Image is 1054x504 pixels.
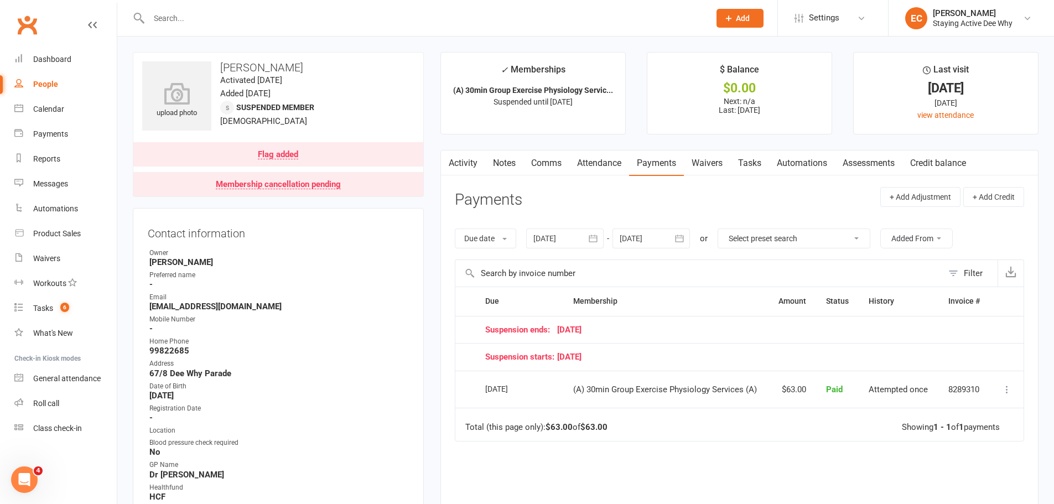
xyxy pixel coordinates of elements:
[149,324,409,334] strong: -
[964,267,983,280] div: Filter
[33,55,71,64] div: Dashboard
[33,329,73,337] div: What's New
[943,260,998,287] button: Filter
[14,416,117,441] a: Class kiosk mode
[563,287,768,315] th: Membership
[769,150,835,176] a: Automations
[700,232,708,245] div: or
[149,302,409,311] strong: [EMAIL_ADDRESS][DOMAIN_NAME]
[485,150,523,176] a: Notes
[33,229,81,238] div: Product Sales
[149,336,409,347] div: Home Phone
[14,47,117,72] a: Dashboard
[816,287,859,315] th: Status
[149,403,409,414] div: Registration Date
[569,150,629,176] a: Attendance
[835,150,902,176] a: Assessments
[730,150,769,176] a: Tasks
[149,292,409,303] div: Email
[455,191,522,209] h3: Payments
[501,63,565,83] div: Memberships
[768,287,816,315] th: Amount
[148,223,409,240] h3: Contact information
[859,287,938,315] th: History
[33,154,60,163] div: Reports
[880,228,953,248] button: Added From
[216,180,341,189] div: Membership cancellation pending
[146,11,702,26] input: Search...
[149,413,409,423] strong: -
[149,460,409,470] div: GP Name
[33,304,53,313] div: Tasks
[869,385,928,394] span: Attempted once
[465,423,608,432] div: Total (this page only): of
[546,422,573,432] strong: $63.00
[933,18,1013,28] div: Staying Active Dee Why
[220,116,307,126] span: [DEMOGRAPHIC_DATA]
[455,228,516,248] button: Due date
[142,82,211,119] div: upload photo
[441,150,485,176] a: Activity
[14,196,117,221] a: Automations
[455,260,943,287] input: Search by invoice number
[14,147,117,172] a: Reports
[657,97,822,115] p: Next: n/a Last: [DATE]
[33,179,68,188] div: Messages
[14,97,117,122] a: Calendar
[809,6,839,30] span: Settings
[657,82,822,94] div: $0.00
[485,325,557,335] span: Suspension ends:
[938,371,990,408] td: 8289310
[149,270,409,280] div: Preferred name
[14,296,117,321] a: Tasks 6
[933,8,1013,18] div: [PERSON_NAME]
[142,61,414,74] h3: [PERSON_NAME]
[501,65,508,75] i: ✓
[33,254,60,263] div: Waivers
[149,470,409,480] strong: Dr [PERSON_NAME]
[684,150,730,176] a: Waivers
[959,422,964,432] strong: 1
[149,368,409,378] strong: 67/8 Dee Why Parade
[864,97,1028,109] div: [DATE]
[33,204,78,213] div: Automations
[902,150,974,176] a: Credit balance
[485,325,980,335] div: [DATE]
[236,103,314,112] span: Suspended member
[220,75,282,85] time: Activated [DATE]
[33,374,101,383] div: General attendance
[938,287,990,315] th: Invoice #
[826,385,843,394] span: Paid
[149,257,409,267] strong: [PERSON_NAME]
[880,187,960,207] button: + Add Adjustment
[33,279,66,288] div: Workouts
[149,391,409,401] strong: [DATE]
[220,89,271,98] time: Added [DATE]
[149,248,409,258] div: Owner
[149,314,409,325] div: Mobile Number
[629,150,684,176] a: Payments
[33,105,64,113] div: Calendar
[258,150,298,159] div: Flag added
[720,63,759,82] div: $ Balance
[149,438,409,448] div: Blood pressure check required
[14,172,117,196] a: Messages
[149,358,409,369] div: Address
[13,11,41,39] a: Clubworx
[905,7,927,29] div: EC
[902,423,1000,432] div: Showing of payments
[14,221,117,246] a: Product Sales
[917,111,974,119] a: view attendance
[33,80,58,89] div: People
[14,271,117,296] a: Workouts
[149,482,409,493] div: Healthfund
[736,14,750,23] span: Add
[14,246,117,271] a: Waivers
[34,466,43,475] span: 4
[149,381,409,392] div: Date of Birth
[580,422,608,432] strong: $63.00
[494,97,573,106] span: Suspended until [DATE]
[149,425,409,436] div: Location
[768,371,816,408] td: $63.00
[933,422,951,432] strong: 1 - 1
